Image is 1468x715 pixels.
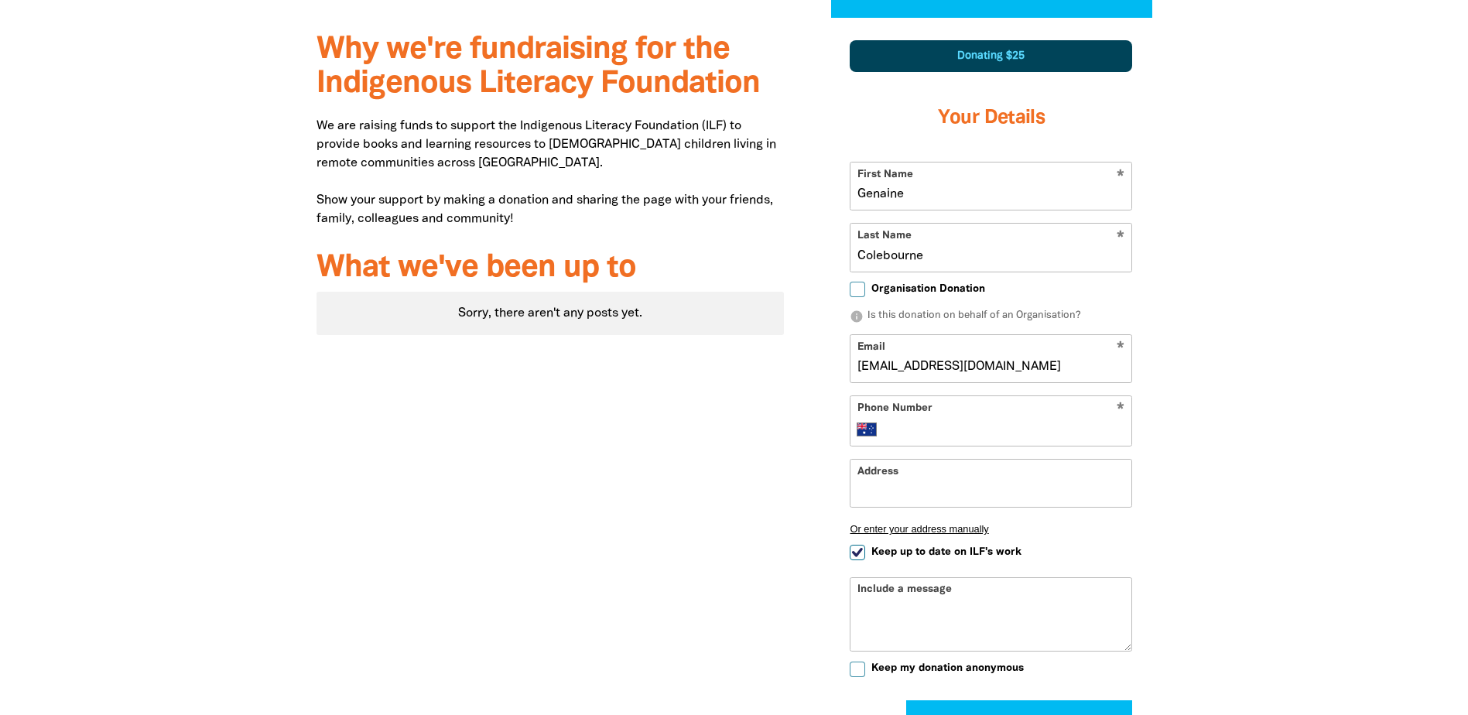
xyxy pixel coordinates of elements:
[317,292,785,335] div: Paginated content
[871,282,985,296] span: Organisation Donation
[1117,402,1124,417] i: Required
[850,523,1132,535] button: Or enter your address manually
[317,292,785,335] div: Sorry, there aren't any posts yet.
[850,282,865,297] input: Organisation Donation
[850,310,864,323] i: info
[850,662,865,677] input: Keep my donation anonymous
[871,545,1021,559] span: Keep up to date on ILF's work
[850,87,1132,149] h3: Your Details
[850,309,1132,324] p: Is this donation on behalf of an Organisation?
[317,117,785,228] p: We are raising funds to support the Indigenous Literacy Foundation (ILF) to provide books and lea...
[871,661,1024,676] span: Keep my donation anonymous
[850,545,865,560] input: Keep up to date on ILF's work
[317,251,785,286] h3: What we've been up to
[317,36,760,98] span: Why we're fundraising for the Indigenous Literacy Foundation
[850,40,1132,72] div: Donating $25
